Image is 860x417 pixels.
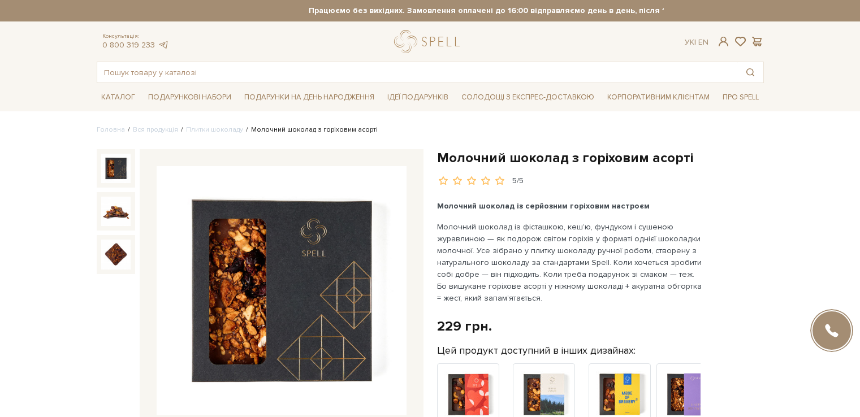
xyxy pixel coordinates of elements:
li: Молочний шоколад з горіховим асорті [243,125,378,135]
a: Корпоративним клієнтам [603,88,714,107]
input: Пошук товару у каталозі [97,62,737,82]
span: Консультація: [102,33,169,40]
span: Подарунки на День народження [240,89,379,106]
span: Ідеї подарунків [383,89,453,106]
img: Молочний шоколад з горіховим асорті [101,240,131,269]
a: telegram [158,40,169,50]
div: 5/5 [512,176,524,186]
div: Ук [685,37,708,47]
a: Вся продукція [133,125,178,134]
a: 0 800 319 233 [102,40,155,50]
img: Молочний шоколад з горіховим асорті [101,154,131,183]
b: Молочний шоколад із серйозним горіховим настроєм [437,201,650,211]
a: En [698,37,708,47]
span: Про Spell [718,89,763,106]
a: Плитки шоколаду [186,125,243,134]
a: Головна [97,125,125,134]
a: logo [394,30,465,53]
span: Каталог [97,89,140,106]
button: Пошук товару у каталозі [737,62,763,82]
p: Молочний шоколад із фісташкою, кеш’ю, фундуком і сушеною журавлиною — як подорож світом горіхів у... [437,221,702,304]
span: | [694,37,696,47]
div: 229 грн. [437,318,492,335]
h1: Молочний шоколад з горіховим асорті [437,149,764,167]
span: Подарункові набори [144,89,236,106]
label: Цей продукт доступний в інших дизайнах: [437,344,636,357]
img: Молочний шоколад з горіховим асорті [157,166,407,416]
img: Молочний шоколад з горіховим асорті [101,197,131,226]
a: Солодощі з експрес-доставкою [457,88,599,107]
